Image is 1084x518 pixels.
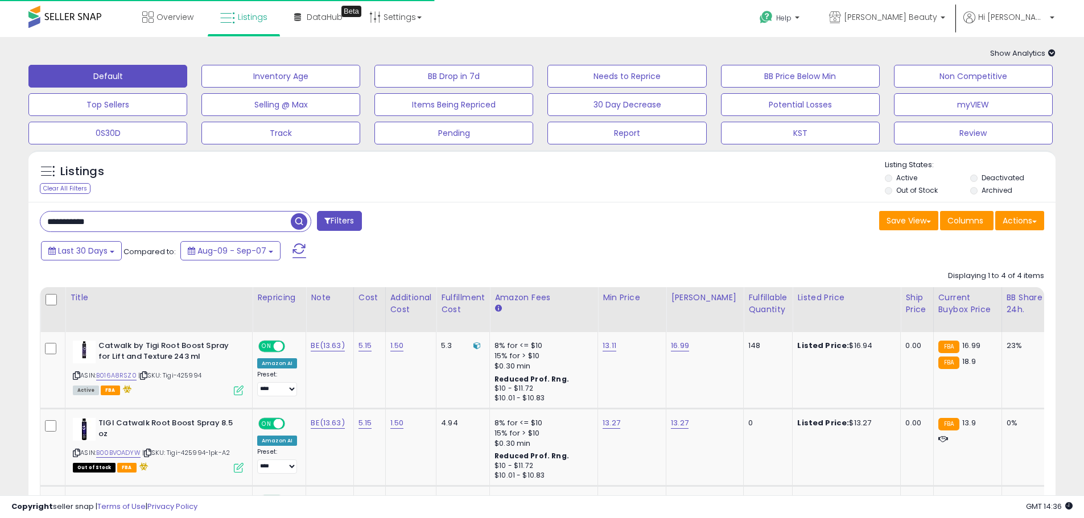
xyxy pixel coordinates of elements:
div: Listed Price [797,292,896,304]
a: 5.15 [358,417,372,429]
a: 13.11 [603,340,616,351]
span: All listings currently available for purchase on Amazon [73,386,99,395]
a: Hi [PERSON_NAME] [963,11,1054,37]
button: myVIEW [894,93,1053,116]
div: $16.94 [797,341,892,351]
span: FBA [117,463,137,473]
div: 0.00 [905,418,924,428]
span: Hi [PERSON_NAME] [978,11,1046,23]
a: BE(13.63) [311,340,344,351]
span: ON [259,419,274,429]
small: FBA [938,357,959,369]
span: Last 30 Days [58,245,108,256]
div: Amazon AI [257,358,297,368]
div: Repricing [257,292,301,304]
span: Compared to: [123,246,176,257]
div: $0.30 min [494,361,589,371]
div: ASIN: [73,418,244,471]
div: Current Buybox Price [938,292,997,316]
button: 30 Day Decrease [547,93,706,116]
div: 0.00 [905,341,924,351]
p: Listing States: [885,160,1056,171]
div: $10 - $11.72 [494,461,589,471]
div: ASIN: [73,341,244,394]
span: OFF [283,419,302,429]
span: 16.99 [962,340,980,351]
label: Archived [982,185,1012,195]
a: Terms of Use [97,501,146,512]
button: Needs to Reprice [547,65,706,88]
button: Potential Losses [721,93,880,116]
i: Get Help [759,10,773,24]
a: 13.27 [671,417,689,429]
b: Reduced Prof. Rng. [494,374,569,384]
a: 13.27 [603,417,620,429]
div: Displaying 1 to 4 of 4 items [948,271,1044,281]
button: BB Drop in 7d [374,65,533,88]
span: | SKU: Tigi-425994 [138,371,201,380]
span: Aug-09 - Sep-07 [197,245,266,256]
b: Reduced Prof. Rng. [494,451,569,461]
div: 4.94 [441,418,481,428]
button: Aug-09 - Sep-07 [180,241,281,260]
button: Selling @ Max [201,93,360,116]
span: FBA [101,386,120,395]
div: 15% for > $10 [494,351,589,361]
span: Show Analytics [990,48,1056,59]
h5: Listings [60,164,104,180]
div: 8% for <= $10 [494,418,589,428]
div: seller snap | | [11,502,197,512]
button: Inventory Age [201,65,360,88]
b: Listed Price: [797,417,849,428]
button: Top Sellers [28,93,187,116]
div: 148 [748,341,784,351]
div: $0.30 min [494,438,589,449]
div: $13.27 [797,418,892,428]
a: 5.15 [358,340,372,351]
small: FBA [938,341,959,353]
span: | SKU: Tigi-425994-1pk-A2 [142,448,230,457]
div: Amazon Fees [494,292,593,304]
a: B016A8RSZ0 [96,371,137,380]
button: Report [547,122,706,144]
img: 21yQGRL8LyL._SL40_.jpg [73,341,96,363]
label: Out of Stock [896,185,938,195]
span: Listings [238,11,267,23]
div: Ship Price [905,292,928,316]
label: Deactivated [982,173,1024,183]
span: 2025-10-8 14:36 GMT [1026,501,1073,512]
div: 0% [1007,418,1044,428]
label: Active [896,173,917,183]
div: Note [311,292,348,304]
div: Min Price [603,292,661,304]
button: Review [894,122,1053,144]
span: [PERSON_NAME] Beauty [844,11,937,23]
div: Amazon AI [257,436,297,446]
a: Help [751,2,811,37]
a: Privacy Policy [147,501,197,512]
a: B00BVOADYW [96,448,141,458]
span: DataHub [307,11,343,23]
div: Preset: [257,448,297,474]
div: BB Share 24h. [1007,292,1048,316]
b: Listed Price: [797,340,849,351]
div: 23% [1007,341,1044,351]
span: Overview [156,11,193,23]
span: 18.9 [962,356,976,367]
div: Preset: [257,371,297,396]
button: Columns [940,211,994,230]
span: OFF [283,342,302,351]
b: TIGI Catwalk Root Boost Spray 8.5 oz [98,418,237,442]
div: 5.3 [441,341,481,351]
div: Title [70,292,248,304]
button: Track [201,122,360,144]
div: 8% for <= $10 [494,341,589,351]
strong: Copyright [11,501,53,512]
a: 1.50 [390,417,404,429]
span: Help [776,13,792,23]
span: Columns [947,215,983,226]
button: BB Price Below Min [721,65,880,88]
div: Cost [358,292,381,304]
b: Catwalk by Tigi Root Boost Spray for Lift and Texture 243 ml [98,341,237,364]
div: Clear All Filters [40,183,90,194]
